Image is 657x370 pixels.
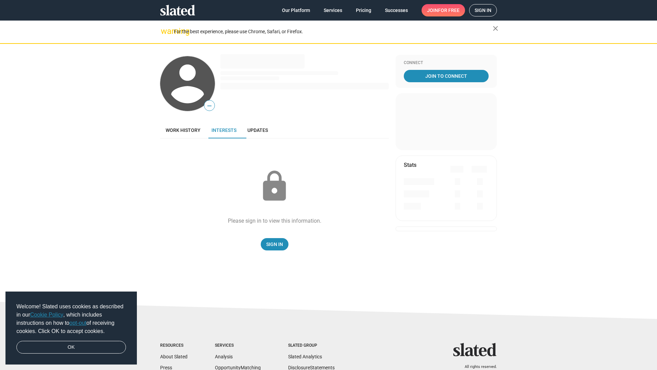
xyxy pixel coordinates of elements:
a: Sign in [469,4,497,16]
div: Connect [404,60,489,66]
div: Services [215,343,261,348]
span: Welcome! Slated uses cookies as described in our , which includes instructions on how to of recei... [16,303,126,335]
a: Services [318,4,348,16]
span: Join [427,4,460,16]
a: Interests [206,122,242,138]
a: Successes [379,4,413,16]
div: Please sign in to view this information. [228,217,321,224]
a: Pricing [350,4,377,16]
span: Services [324,4,342,16]
div: Slated Group [288,343,335,348]
span: Interests [211,127,236,133]
div: Resources [160,343,188,348]
a: Our Platform [276,4,315,16]
a: dismiss cookie message [16,341,126,354]
span: Successes [385,4,408,16]
span: Pricing [356,4,371,16]
span: — [204,101,215,110]
a: Join To Connect [404,70,489,82]
span: Join To Connect [405,70,487,82]
span: Sign in [475,4,491,16]
span: for free [438,4,460,16]
a: Cookie Policy [30,312,63,318]
span: Updates [247,127,268,133]
a: Updates [242,122,273,138]
a: opt-out [69,320,87,326]
span: Sign In [266,238,283,250]
a: Sign In [261,238,288,250]
div: For the best experience, please use Chrome, Safari, or Firefox. [174,27,493,36]
mat-icon: warning [161,27,169,35]
a: Slated Analytics [288,354,322,359]
mat-card-title: Stats [404,161,416,169]
div: cookieconsent [5,292,137,365]
mat-icon: close [491,24,500,33]
a: Analysis [215,354,233,359]
span: Our Platform [282,4,310,16]
a: About Slated [160,354,188,359]
a: Work history [160,122,206,138]
a: Joinfor free [422,4,465,16]
span: Work history [166,127,201,133]
mat-icon: lock [257,169,292,203]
